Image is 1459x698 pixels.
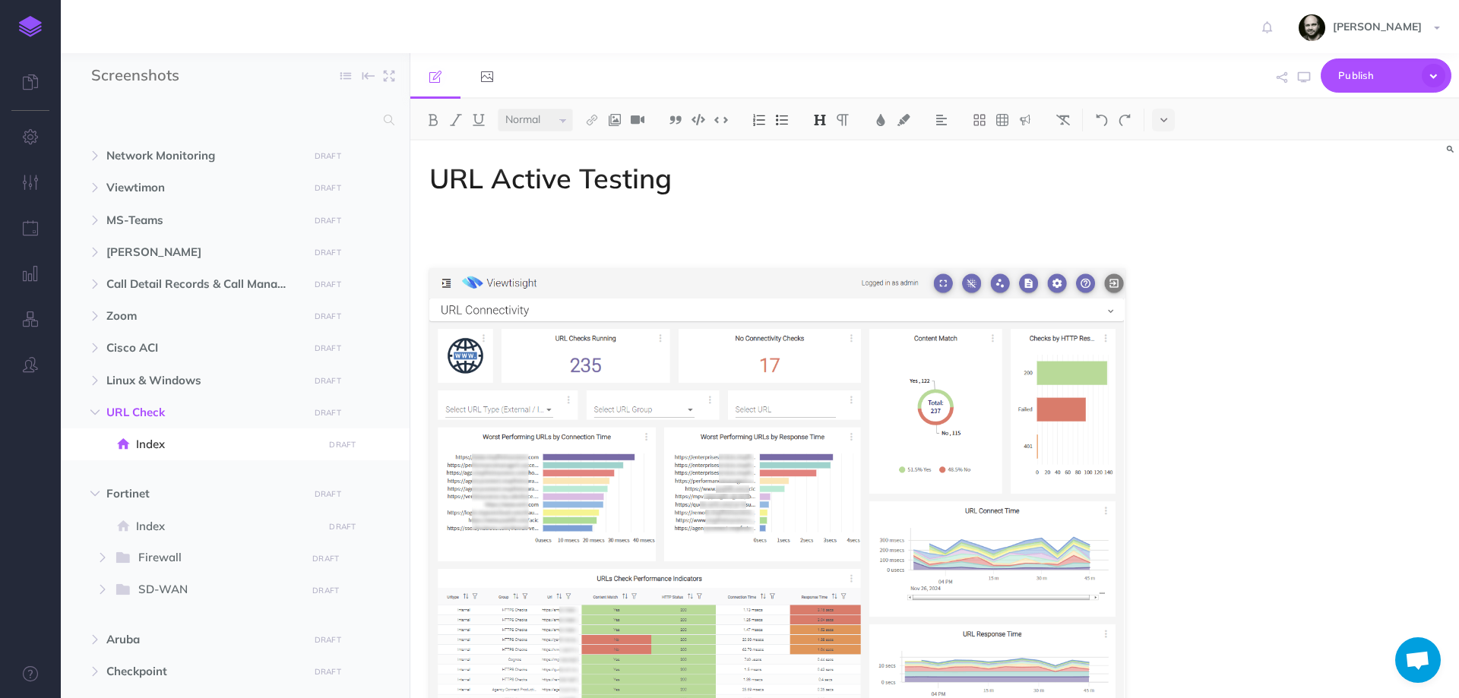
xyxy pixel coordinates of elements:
input: Search [91,106,375,134]
small: DRAFT [315,280,341,289]
span: [PERSON_NAME] [1325,20,1429,33]
small: DRAFT [315,667,341,677]
span: URL Check [106,403,299,422]
img: Inline code button [714,114,728,125]
small: DRAFT [315,151,341,161]
button: DRAFT [307,550,345,567]
span: Viewtimon [106,178,299,197]
button: DRAFT [309,244,347,261]
small: DRAFT [315,183,341,193]
button: DRAFT [324,518,362,535]
button: DRAFT [309,631,347,649]
button: DRAFT [309,212,347,229]
span: Firewall [138,548,296,568]
span: Fortinet [106,485,299,503]
span: Checkpoint [106,662,299,681]
img: Clear styles button [1056,114,1070,126]
img: Link button [585,114,599,126]
img: Underline button [472,114,486,126]
img: Blockquote button [669,114,682,126]
small: DRAFT [315,489,341,499]
img: Italic button [449,114,463,126]
small: DRAFT [315,311,341,321]
img: Text background color button [897,114,910,126]
img: Paragraph button [836,114,850,126]
button: DRAFT [309,147,347,165]
span: Publish [1338,64,1414,87]
span: Cisco ACI [106,339,299,357]
h1: URL Active Testing [429,163,1125,194]
img: Add image button [608,114,622,126]
button: DRAFT [307,582,345,599]
img: Add video button [631,114,644,126]
span: Index [136,435,318,453]
small: DRAFT [315,408,341,418]
span: [PERSON_NAME] [106,243,299,261]
button: DRAFT [309,663,347,681]
button: DRAFT [324,436,362,453]
small: DRAFT [312,586,339,595]
small: DRAFT [315,343,341,353]
span: Zoom [106,307,299,325]
button: DRAFT [309,340,347,357]
span: Call Detail Records & Call Management Records [106,275,299,293]
img: Text color button [874,114,888,126]
span: Linux & Windows [106,371,299,390]
small: DRAFT [315,376,341,386]
small: DRAFT [315,216,341,226]
span: SD-WAN [138,580,296,600]
small: DRAFT [329,522,356,532]
span: MS-Teams [106,211,299,229]
img: logo-mark.svg [19,16,42,37]
button: DRAFT [309,485,347,503]
img: Headings dropdown button [813,114,827,126]
input: Documentation Name [91,65,270,87]
img: fYsxTL7xyiRwVNfLOwtv2ERfMyxBnxhkboQPdXU4.jpeg [1299,14,1325,41]
img: Undo [1095,114,1109,126]
button: DRAFT [309,276,347,293]
small: DRAFT [315,248,341,257]
img: Ordered list button [752,114,766,126]
img: Redo [1118,114,1131,126]
img: Alignment dropdown menu button [935,114,948,126]
img: Create table button [995,114,1009,126]
button: Publish [1321,58,1451,93]
img: Bold button [426,114,440,126]
img: Callout dropdown menu button [1018,114,1032,126]
img: Unordered list button [775,114,789,126]
button: DRAFT [309,372,347,390]
span: Network Monitoring [106,147,299,165]
img: Code block button [692,114,705,125]
small: DRAFT [315,635,341,645]
button: DRAFT [309,179,347,197]
button: DRAFT [309,308,347,325]
small: DRAFT [312,554,339,564]
span: Aruba [106,630,299,649]
div: Chat abierto [1395,637,1441,683]
span: Index [136,517,318,535]
button: DRAFT [309,404,347,422]
small: DRAFT [329,440,356,450]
